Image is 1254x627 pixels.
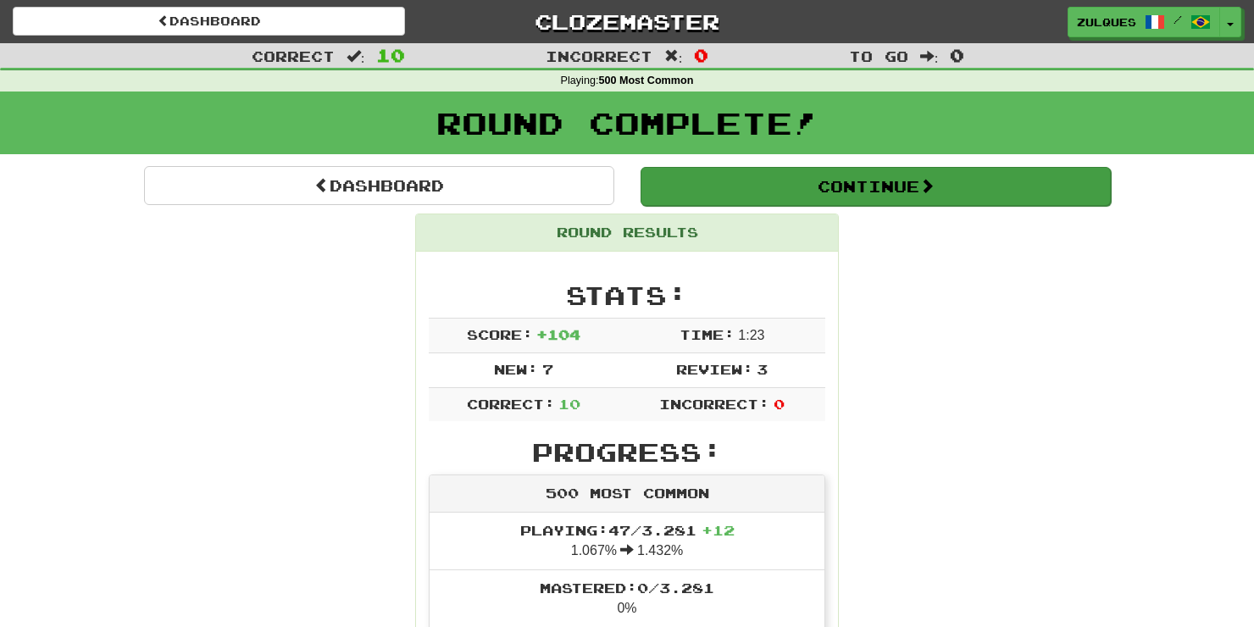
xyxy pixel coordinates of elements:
[536,326,580,342] span: + 104
[430,513,824,570] li: 1.067% 1.432%
[849,47,908,64] span: To go
[1068,7,1220,37] a: zulques /
[467,396,555,412] span: Correct:
[13,7,405,36] a: Dashboard
[144,166,614,205] a: Dashboard
[598,75,693,86] strong: 500 Most Common
[702,522,735,538] span: + 12
[1077,14,1136,30] span: zulques
[416,214,838,252] div: Round Results
[429,438,825,466] h2: Progress:
[676,361,753,377] span: Review:
[430,7,823,36] a: Clozemaster
[347,49,365,64] span: :
[694,45,708,65] span: 0
[558,396,580,412] span: 10
[546,47,652,64] span: Incorrect
[1174,14,1182,25] span: /
[950,45,964,65] span: 0
[738,328,764,342] span: 1 : 23
[680,326,735,342] span: Time:
[494,361,538,377] span: New:
[659,396,769,412] span: Incorrect:
[542,361,553,377] span: 7
[252,47,335,64] span: Correct
[920,49,939,64] span: :
[6,106,1248,140] h1: Round Complete!
[429,281,825,309] h2: Stats:
[376,45,405,65] span: 10
[520,522,735,538] span: Playing: 47 / 3.281
[641,167,1111,206] button: Continue
[467,326,533,342] span: Score:
[774,396,785,412] span: 0
[540,580,714,596] span: Mastered: 0 / 3.281
[757,361,768,377] span: 3
[430,475,824,513] div: 500 Most Common
[664,49,683,64] span: :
